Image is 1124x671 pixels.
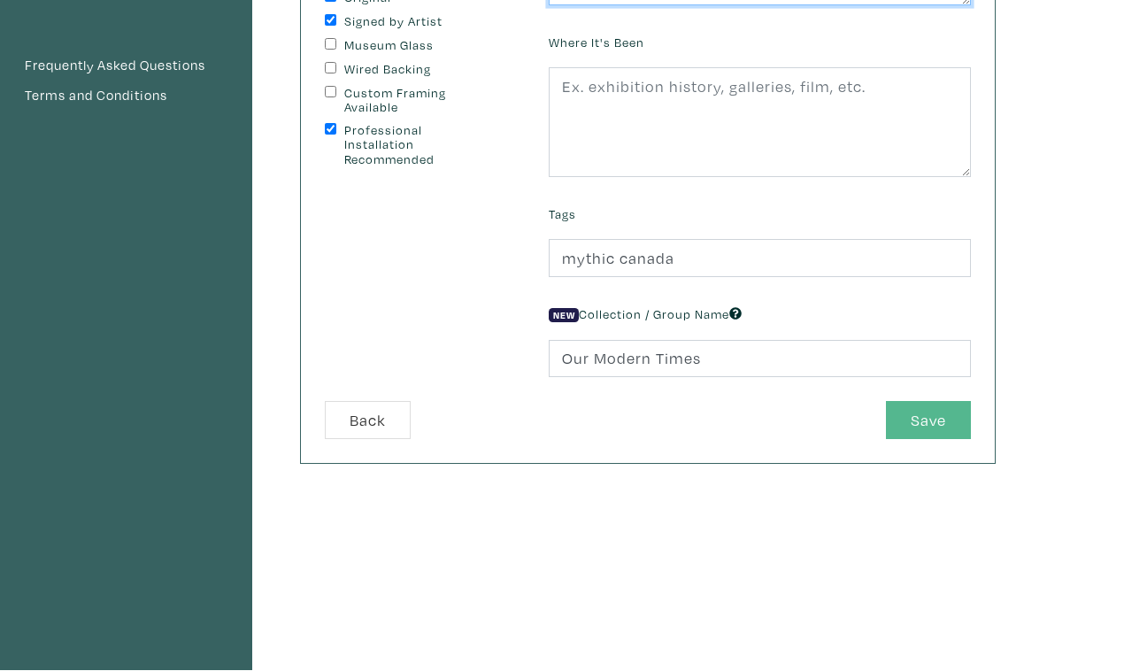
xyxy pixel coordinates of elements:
[344,62,492,77] label: Wired Backing
[549,308,579,322] span: New
[549,239,971,277] input: Ex. abstracts, blue, minimalist, people, animals, bright, etc.
[886,401,971,439] button: Save
[344,86,492,115] label: Custom Framing Available
[24,54,228,77] a: Frequently Asked Questions
[549,204,576,224] label: Tags
[549,305,742,324] label: Collection / Group Name
[549,33,644,52] label: Where It's Been
[549,340,971,378] input: Ex. 202X, Landscape Collection, etc.
[325,401,411,439] button: Back
[344,123,492,167] label: Professional Installation Recommended
[344,38,492,53] label: Museum Glass
[24,84,228,107] a: Terms and Conditions
[344,14,492,29] label: Signed by Artist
